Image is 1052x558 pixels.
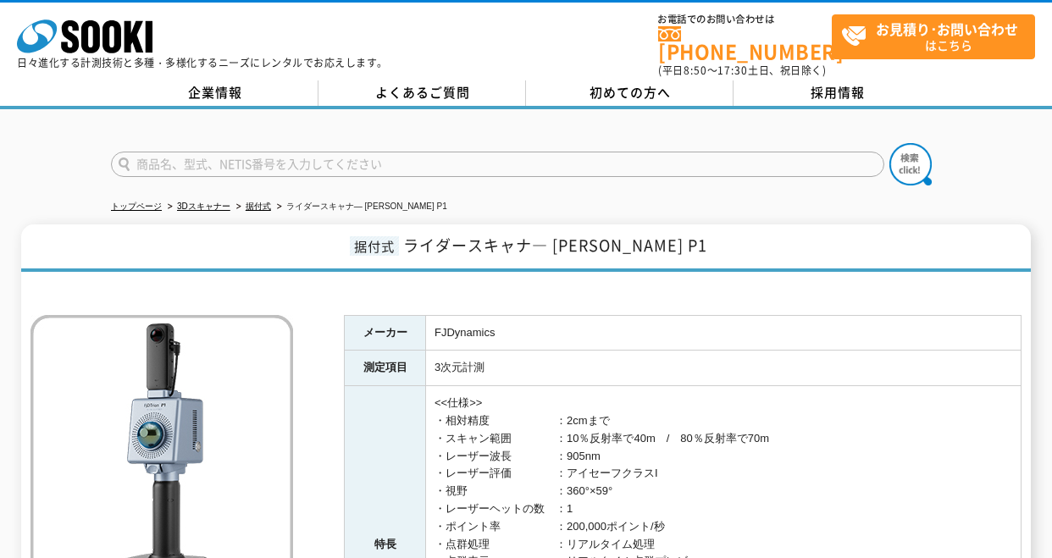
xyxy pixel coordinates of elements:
input: 商品名、型式、NETIS番号を入力してください [111,152,884,177]
span: 17:30 [717,63,748,78]
a: トップページ [111,202,162,211]
span: お電話でのお問い合わせは [658,14,832,25]
th: メーカー [345,315,426,351]
img: btn_search.png [889,143,932,185]
a: 3Dスキャナー [177,202,230,211]
p: 日々進化する計測技術と多種・多様化するニーズにレンタルでお応えします。 [17,58,388,68]
span: 8:50 [684,63,707,78]
a: [PHONE_NUMBER] [658,26,832,61]
a: 据付式 [246,202,271,211]
span: 初めての方へ [590,83,671,102]
span: ライダースキャナ― [PERSON_NAME] P1 [403,234,707,257]
strong: お見積り･お問い合わせ [876,19,1018,39]
td: FJDynamics [426,315,1022,351]
a: よくあるご質問 [318,80,526,106]
a: 企業情報 [111,80,318,106]
th: 測定項目 [345,351,426,386]
span: 据付式 [350,236,399,256]
a: 採用情報 [734,80,941,106]
span: (平日 ～ 土日、祝日除く) [658,63,826,78]
td: 3次元計測 [426,351,1022,386]
a: 初めての方へ [526,80,734,106]
li: ライダースキャナ― [PERSON_NAME] P1 [274,198,447,216]
a: お見積り･お問い合わせはこちら [832,14,1035,59]
span: はこちら [841,15,1034,58]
